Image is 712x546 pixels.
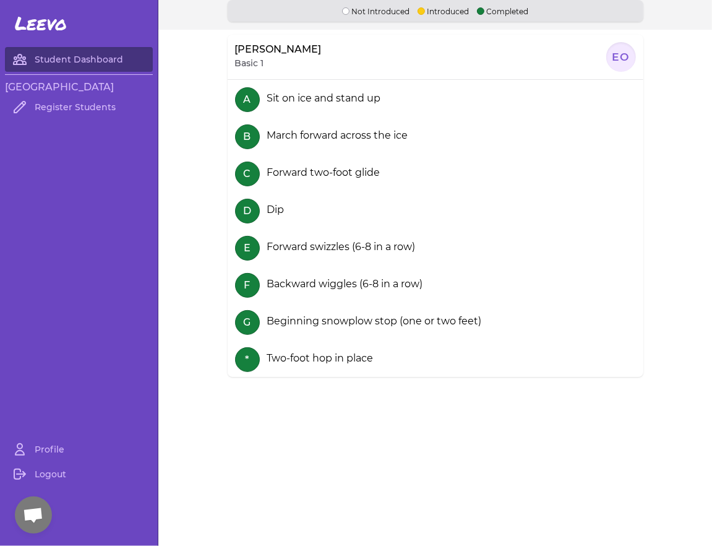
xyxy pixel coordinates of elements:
[262,91,381,106] div: Sit on ice and stand up
[262,314,482,329] div: Beginning snowplow stop (one or two feet)
[262,277,423,292] div: Backward wiggles (6-8 in a row)
[15,496,52,534] div: Open chat
[5,47,153,72] a: Student Dashboard
[235,87,260,112] button: A
[477,5,529,17] p: Completed
[15,12,67,35] span: Leevo
[262,351,374,366] div: Two-foot hop in place
[5,95,153,119] a: Register Students
[235,273,260,298] button: F
[262,240,416,254] div: Forward swizzles (6-8 in a row)
[235,124,260,149] button: B
[418,5,470,17] p: Introduced
[262,165,380,180] div: Forward two-foot glide
[342,5,410,17] p: Not Introduced
[235,57,264,69] p: Basic 1
[5,80,153,95] h3: [GEOGRAPHIC_DATA]
[5,462,153,487] a: Logout
[235,162,260,186] button: C
[5,437,153,462] a: Profile
[235,310,260,335] button: G
[235,236,260,261] button: E
[262,128,408,143] div: March forward across the ice
[235,42,322,57] p: [PERSON_NAME]
[235,199,260,223] button: D
[262,202,285,217] div: Dip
